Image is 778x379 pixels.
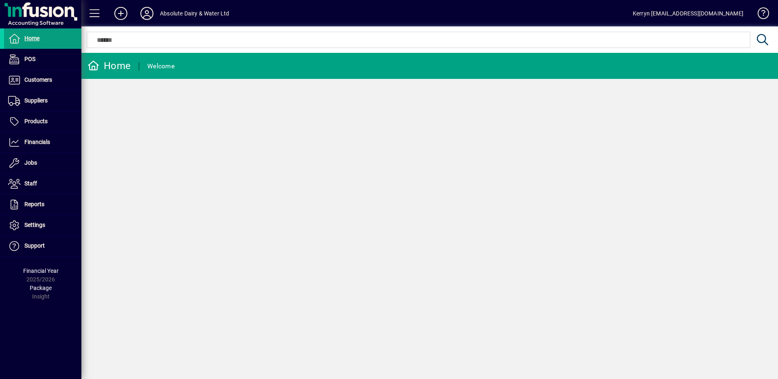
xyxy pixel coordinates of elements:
[23,268,59,274] span: Financial Year
[24,76,52,83] span: Customers
[24,118,48,124] span: Products
[24,35,39,41] span: Home
[87,59,131,72] div: Home
[134,6,160,21] button: Profile
[24,222,45,228] span: Settings
[24,201,44,207] span: Reports
[4,70,81,90] a: Customers
[4,236,81,256] a: Support
[4,215,81,235] a: Settings
[108,6,134,21] button: Add
[24,242,45,249] span: Support
[4,111,81,132] a: Products
[24,139,50,145] span: Financials
[4,132,81,152] a: Financials
[633,7,743,20] div: Kerryn [EMAIL_ADDRESS][DOMAIN_NAME]
[147,60,175,73] div: Welcome
[4,91,81,111] a: Suppliers
[4,49,81,70] a: POS
[24,97,48,104] span: Suppliers
[24,180,37,187] span: Staff
[24,159,37,166] span: Jobs
[160,7,229,20] div: Absolute Dairy & Water Ltd
[752,2,768,28] a: Knowledge Base
[4,174,81,194] a: Staff
[4,153,81,173] a: Jobs
[4,194,81,215] a: Reports
[30,285,52,291] span: Package
[24,56,35,62] span: POS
